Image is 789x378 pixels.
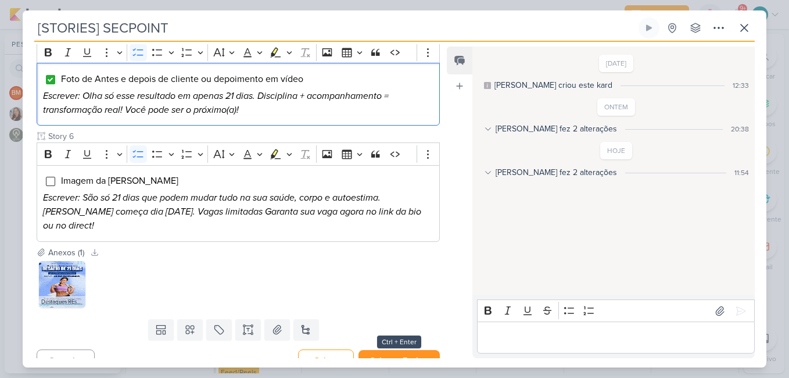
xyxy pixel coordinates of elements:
input: Kard Sem Título [34,17,636,38]
div: Ligar relógio [644,23,654,33]
input: Texto sem título [46,130,440,142]
div: Este log é visível à todos no kard [484,82,491,89]
div: Editor editing area: main [37,165,440,242]
div: [PERSON_NAME] fez 2 alterações [496,123,617,135]
span: Imagem da [PERSON_NAME] [61,175,178,187]
i: Escrever: São só 21 dias que podem mudar tudo na sua saúde, corpo e autoestima. [PERSON_NAME] com... [43,192,421,231]
div: [PERSON_NAME] fez 2 alterações [496,166,617,179]
img: 4UTdQ7ZL8E51B7VHL0lqBotj89ON78ACveLyLzqX.png [39,261,85,308]
div: Editor toolbar [37,142,440,165]
div: Editor editing area: main [37,63,440,126]
div: Anexos (1) [48,247,84,259]
i: Escrever: Olha só esse resultado em apenas 21 dias. Disciplina + acompanhamento = transformação r... [43,90,389,116]
div: 12:33 [733,80,749,91]
span: Foto de Antes e depois de cliente ou depoimento em vídeo [61,73,303,85]
div: Editor toolbar [37,41,440,63]
div: Editor toolbar [477,299,755,322]
div: Editor editing area: main [477,322,755,354]
button: Salvar [298,350,354,372]
button: Salvar e Fechar [358,350,440,372]
div: 20:38 [731,124,749,134]
button: Cancelar [37,350,95,372]
div: Beth criou este kard [494,79,612,91]
div: 11:54 [734,167,749,178]
div: Ctrl + Enter [377,336,421,348]
div: Destaques REsec.png [39,296,85,308]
